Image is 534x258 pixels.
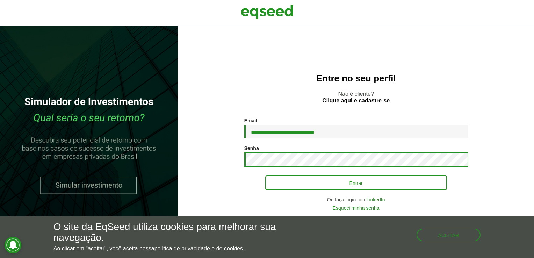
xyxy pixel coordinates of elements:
a: LinkedIn [367,197,385,202]
a: política de privacidade e de cookies [154,246,243,251]
p: Ao clicar em "aceitar", você aceita nossa . [53,245,310,252]
h2: Entre no seu perfil [192,73,520,84]
a: Esqueci minha senha [333,206,380,210]
label: Email [244,118,257,123]
p: Não é cliente? [192,91,520,104]
button: Entrar [265,175,447,190]
img: EqSeed Logo [241,3,293,21]
h5: O site da EqSeed utiliza cookies para melhorar sua navegação. [53,222,310,243]
label: Senha [244,146,259,151]
div: Ou faça login com [244,197,468,202]
button: Aceitar [417,229,481,241]
a: Clique aqui e cadastre-se [322,98,390,103]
